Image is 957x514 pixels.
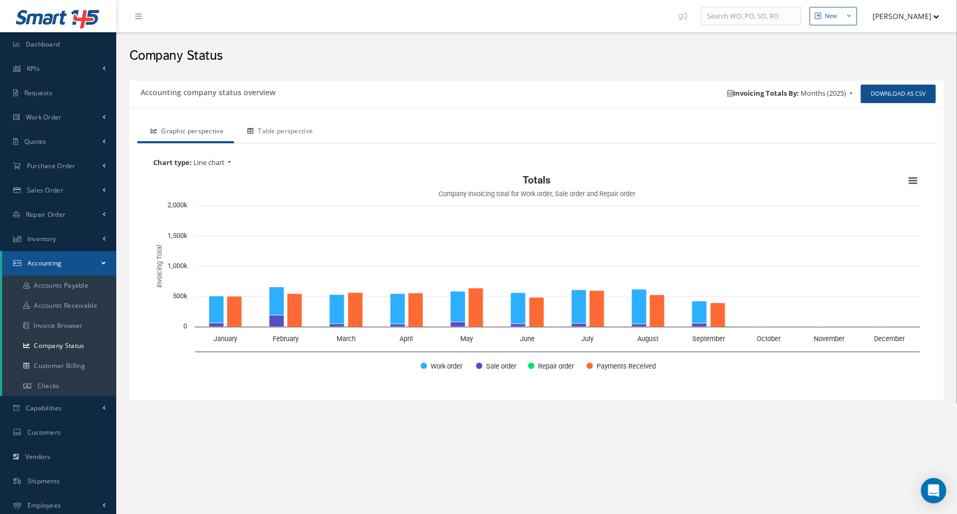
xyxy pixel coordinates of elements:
[692,301,707,323] path: September, 933,766. Work order.
[227,288,905,327] g: Payments Received, bar series 4 of 4 with 12 bars. X axis, categories.
[825,12,837,21] div: New
[597,362,656,370] text: Payments Received
[27,161,76,170] span: Purchase Order
[439,190,636,198] text: Company invoicing total for Work order, Sale order and Repair order
[209,296,224,323] path: January, 1,135,333.5. Work order.
[451,322,466,327] path: May, 209,010. Sale order.
[391,293,405,324] path: April, 1,281,441.56. Work order.
[2,276,116,296] a: Accounts Payable
[26,403,62,412] span: Capabilities
[861,85,936,103] a: Download as CSV
[27,64,40,73] span: KPIs
[168,201,188,209] text: 2,000k
[27,259,62,268] span: Accounting
[810,7,857,25] button: New
[270,287,284,315] path: February, 1,185,702.42. Work order.
[511,293,526,324] path: June, 1,303,770.65. Work order.
[193,158,225,167] span: Line chart
[348,292,363,327] path: March, 1,451,363.42. Payments Received.
[27,428,61,437] span: Customers
[209,287,887,327] g: Work order, bar series 1 of 4 with 12 bars. X axis, categories.
[921,478,946,503] div: Open Intercom Messenger
[529,297,544,327] path: June, 1,255,360.56. Payments Received.
[582,335,594,343] text: July
[27,476,60,485] span: Shipments
[590,291,605,327] path: July, 1,538,867.03. Payments Received.
[148,155,925,171] a: Chart type: Line chart
[227,296,242,327] path: January, 1,293,712.5. Payments Received.
[337,335,356,343] text: March
[330,324,345,327] path: March, 122,992.5. Sale order.
[38,381,60,390] span: Checks
[862,6,940,26] button: [PERSON_NAME]
[511,324,526,327] path: June, 130,958. Sale order.
[801,88,847,98] span: Months (2025)
[572,290,587,323] path: July, 1,418,273. Work order.
[26,40,60,49] span: Dashboard
[330,295,345,324] path: March, 1,237,675.5. Work order.
[155,245,163,288] text: Invoicing Total
[572,324,587,327] path: July, 141,000. Sale order.
[523,174,551,186] text: Totals
[632,289,647,324] path: August, 1,461,206. Work order.
[24,88,52,97] span: Requests
[421,361,464,370] button: Show Work order
[27,501,61,510] span: Employees
[168,232,188,240] text: 1,500k
[728,88,800,98] b: Invoicing Totals By:
[2,296,116,316] a: Accounts Receivable
[722,86,858,102] a: Invoicing Totals By: Months (2025)
[173,292,188,300] text: 500k
[528,361,575,370] button: Show Repair order
[451,291,466,322] path: May, 1,287,463.38. Work order.
[650,295,665,327] path: August, 1,357,202.15. Payments Received.
[273,335,299,343] text: February
[137,85,275,97] h5: Accounting company status overview
[129,48,944,64] h2: Company Status
[153,158,192,167] b: Chart type:
[148,170,925,382] div: Totals. Highcharts interactive chart.
[701,7,801,26] input: Search WO, PO, SO, RO
[2,376,116,396] a: Checks
[26,210,66,219] span: Repair Order
[469,288,484,327] path: May, 1,645,866.82. Payments Received.
[137,121,234,143] a: Graphic perspective
[168,262,188,270] text: 1,000k
[2,251,116,276] a: Accounting
[287,293,302,327] path: February, 1,412,603. Payments Received.
[183,322,187,330] text: 0
[814,335,845,343] text: November
[476,361,516,370] button: Show Sale order
[27,186,63,195] span: Sales Order
[24,137,47,146] span: Quotes
[25,452,51,461] span: Vendors
[906,173,921,188] button: View chart menu, Totals
[632,324,647,327] path: August, 120,900. Sale order.
[757,335,782,343] text: October
[2,336,116,356] a: Company Status
[213,335,237,343] text: January
[520,335,535,343] text: June
[209,323,224,327] path: January, 160,940. Sale order.
[875,335,906,343] text: December
[148,170,925,382] svg: Interactive chart
[587,361,654,370] button: Show Payments Received
[461,335,473,343] text: May
[692,335,726,343] text: September
[692,323,707,327] path: September, 149,611. Sale order.
[270,315,284,327] path: February, 493,240. Sale order.
[234,121,323,143] a: Table perspective
[391,324,405,327] path: April, 121,435. Sale order.
[26,113,62,122] span: Work Order
[27,234,57,243] span: Inventory
[408,293,423,327] path: April, 1,439,948. Payments Received.
[638,335,659,343] text: August
[711,303,726,327] path: September, 1,020,943.47. Payments Received.
[2,356,116,376] a: Customer Billing
[400,335,413,343] text: April
[2,316,116,336] a: Invoice Browser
